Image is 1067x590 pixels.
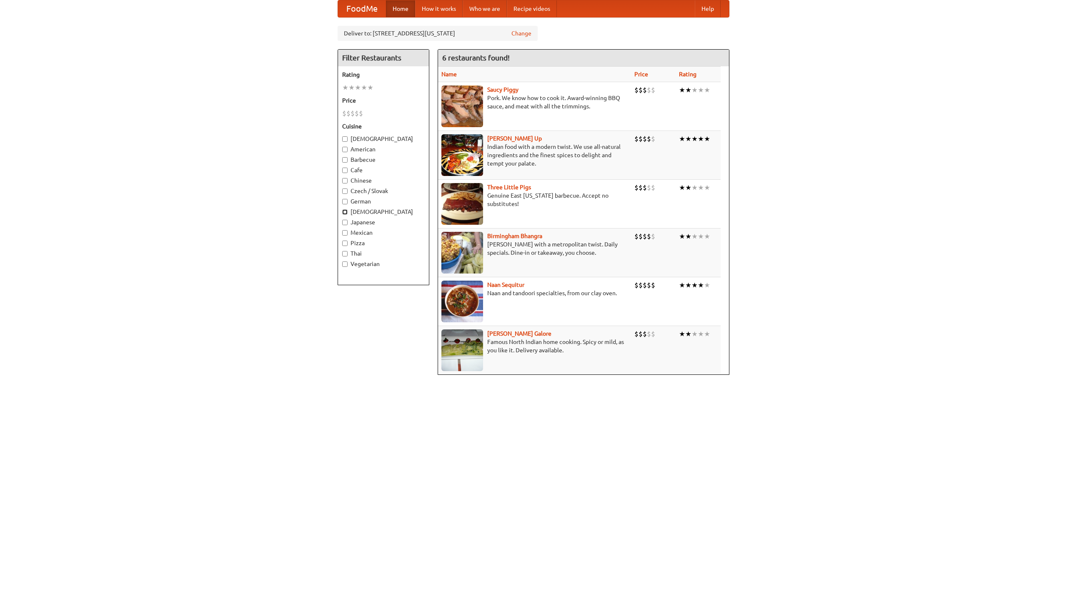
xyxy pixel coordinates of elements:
[685,183,691,192] li: ★
[487,184,531,191] a: Three Little Pigs
[441,191,628,208] p: Genuine East [US_STATE] barbecue. Accept no substitutes!
[691,134,698,143] li: ★
[346,109,351,118] li: $
[338,26,538,41] div: Deliver to: [STREET_ADDRESS][US_STATE]
[634,85,639,95] li: $
[342,145,425,153] label: American
[441,338,628,354] p: Famous North Indian home cooking. Spicy or mild, as you like it. Delivery available.
[487,86,518,93] b: Saucy Piggy
[704,232,710,241] li: ★
[342,209,348,215] input: [DEMOGRAPHIC_DATA]
[647,329,651,339] li: $
[704,183,710,192] li: ★
[441,329,483,371] img: currygalore.jpg
[441,289,628,297] p: Naan and tandoori specialties, from our clay oven.
[342,251,348,256] input: Thai
[342,178,348,183] input: Chinese
[507,0,557,17] a: Recipe videos
[338,50,429,66] h4: Filter Restaurants
[463,0,507,17] a: Who we are
[361,83,367,92] li: ★
[342,188,348,194] input: Czech / Slovak
[342,218,425,226] label: Japanese
[698,232,704,241] li: ★
[704,329,710,339] li: ★
[351,109,355,118] li: $
[386,0,415,17] a: Home
[651,85,655,95] li: $
[441,94,628,110] p: Pork. We know how to cook it. Award-winning BBQ sauce, and meat with all the trimmings.
[441,240,628,257] p: [PERSON_NAME] with a metropolitan twist. Daily specials. Dine-in or takeaway, you choose.
[487,135,542,142] a: [PERSON_NAME] Up
[342,241,348,246] input: Pizza
[342,199,348,204] input: German
[342,136,348,142] input: [DEMOGRAPHIC_DATA]
[634,134,639,143] li: $
[342,187,425,195] label: Czech / Slovak
[685,232,691,241] li: ★
[679,281,685,290] li: ★
[342,96,425,105] h5: Price
[342,261,348,267] input: Vegetarian
[342,230,348,236] input: Mexican
[643,329,647,339] li: $
[651,281,655,290] li: $
[643,134,647,143] li: $
[342,260,425,268] label: Vegetarian
[698,134,704,143] li: ★
[634,232,639,241] li: $
[685,134,691,143] li: ★
[698,183,704,192] li: ★
[634,71,648,78] a: Price
[487,281,524,288] a: Naan Sequitur
[698,329,704,339] li: ★
[647,232,651,241] li: $
[367,83,373,92] li: ★
[698,85,704,95] li: ★
[691,281,698,290] li: ★
[441,85,483,127] img: saucy.jpg
[685,85,691,95] li: ★
[643,183,647,192] li: $
[651,134,655,143] li: $
[342,249,425,258] label: Thai
[639,329,643,339] li: $
[441,281,483,322] img: naansequitur.jpg
[342,135,425,143] label: [DEMOGRAPHIC_DATA]
[679,71,696,78] a: Rating
[651,232,655,241] li: $
[342,83,348,92] li: ★
[685,329,691,339] li: ★
[442,54,510,62] ng-pluralize: 6 restaurants found!
[679,232,685,241] li: ★
[441,183,483,225] img: littlepigs.jpg
[342,109,346,118] li: $
[643,281,647,290] li: $
[679,329,685,339] li: ★
[691,329,698,339] li: ★
[415,0,463,17] a: How it works
[342,239,425,247] label: Pizza
[487,233,542,239] a: Birmingham Bhangra
[342,166,425,174] label: Cafe
[691,85,698,95] li: ★
[651,183,655,192] li: $
[704,281,710,290] li: ★
[704,85,710,95] li: ★
[487,330,551,337] a: [PERSON_NAME] Galore
[342,70,425,79] h5: Rating
[679,85,685,95] li: ★
[679,183,685,192] li: ★
[634,281,639,290] li: $
[691,183,698,192] li: ★
[643,232,647,241] li: $
[685,281,691,290] li: ★
[342,147,348,152] input: American
[679,134,685,143] li: ★
[342,157,348,163] input: Barbecue
[441,71,457,78] a: Name
[639,183,643,192] li: $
